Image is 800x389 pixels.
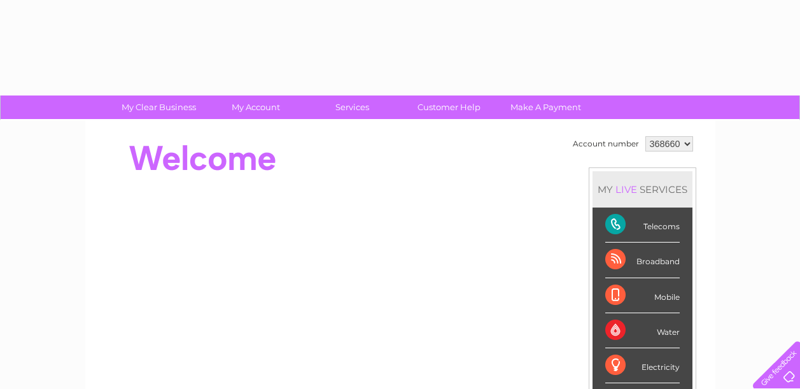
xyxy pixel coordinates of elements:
[570,133,642,155] td: Account number
[605,313,680,348] div: Water
[605,208,680,243] div: Telecoms
[605,243,680,278] div: Broadband
[106,95,211,119] a: My Clear Business
[396,95,502,119] a: Customer Help
[300,95,405,119] a: Services
[613,183,640,195] div: LIVE
[493,95,598,119] a: Make A Payment
[203,95,308,119] a: My Account
[605,348,680,383] div: Electricity
[593,171,692,208] div: MY SERVICES
[605,278,680,313] div: Mobile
